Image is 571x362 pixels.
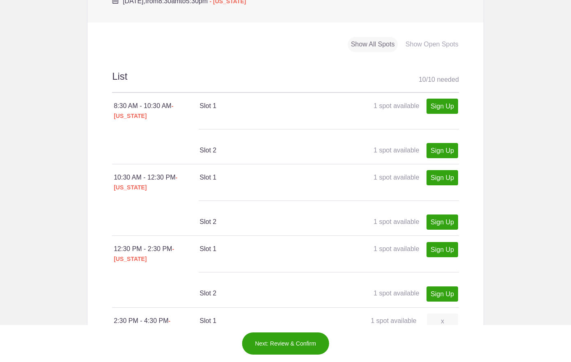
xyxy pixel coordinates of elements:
[427,314,458,329] a: x
[426,76,428,83] span: /
[419,74,459,86] div: 10 10 needed
[427,170,458,185] a: Sign Up
[427,143,458,158] a: Sign Up
[200,101,328,111] h4: Slot 1
[374,218,419,225] span: 1 spot available
[112,69,459,93] h2: List
[200,173,328,182] h4: Slot 1
[348,37,398,52] div: Show All Spots
[241,332,330,355] button: Next: Review & Confirm
[427,242,458,257] a: Sign Up
[200,288,328,298] h4: Slot 2
[114,244,200,264] div: 12:30 PM - 2:30 PM
[402,37,462,52] div: Show Open Spots
[374,174,419,181] span: 1 spot available
[427,286,458,302] a: Sign Up
[371,317,416,324] span: 1 spot available
[114,103,173,119] span: - [US_STATE]
[427,99,458,114] a: Sign Up
[427,214,458,230] a: Sign Up
[114,173,200,192] div: 10:30 AM - 12:30 PM
[200,217,328,227] h4: Slot 2
[200,316,328,326] h4: Slot 1
[200,244,328,254] h4: Slot 1
[374,147,419,154] span: 1 spot available
[374,102,419,109] span: 1 spot available
[200,145,328,155] h4: Slot 2
[114,101,200,121] div: 8:30 AM - 10:30 AM
[114,316,200,336] div: 2:30 PM - 4:30 PM
[374,245,419,252] span: 1 spot available
[114,174,177,191] span: - [US_STATE]
[374,290,419,297] span: 1 spot available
